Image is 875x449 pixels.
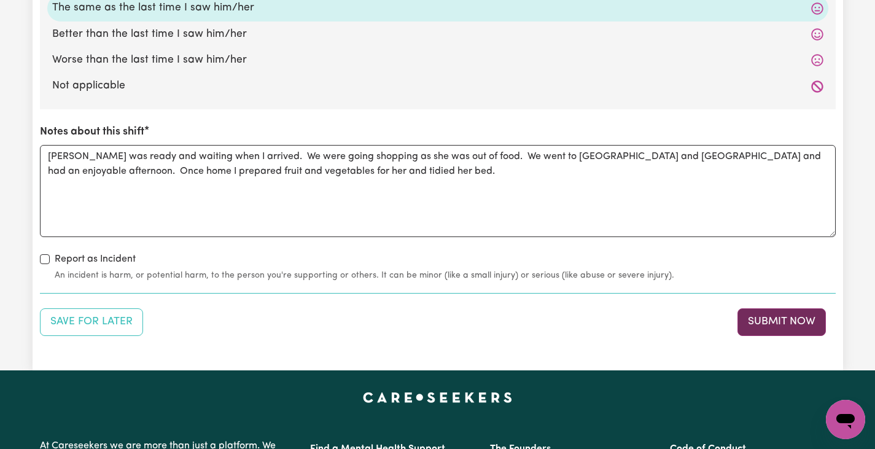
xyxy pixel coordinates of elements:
[40,124,144,140] label: Notes about this shift
[40,145,836,237] textarea: [PERSON_NAME] was ready and waiting when I arrived. We were going shopping as she was out of food...
[737,308,826,335] button: Submit your job report
[55,269,836,282] small: An incident is harm, or potential harm, to the person you're supporting or others. It can be mino...
[363,392,512,402] a: Careseekers home page
[55,252,136,267] label: Report as Incident
[52,52,823,68] label: Worse than the last time I saw him/her
[40,308,143,335] button: Save your job report
[52,26,823,42] label: Better than the last time I saw him/her
[52,78,823,94] label: Not applicable
[826,400,865,439] iframe: Button to launch messaging window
